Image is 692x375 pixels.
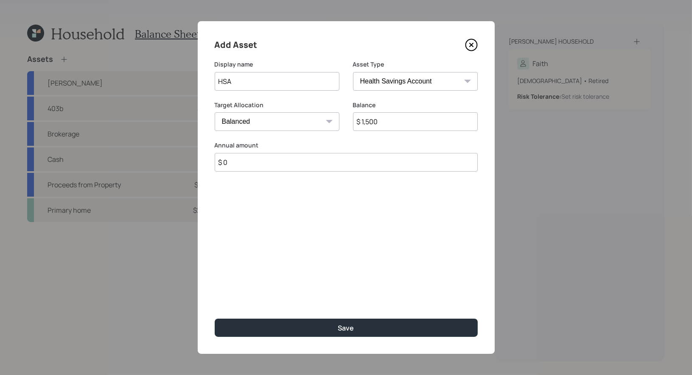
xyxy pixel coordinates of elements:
label: Target Allocation [215,101,339,109]
label: Balance [353,101,478,109]
button: Save [215,319,478,337]
h4: Add Asset [215,38,258,52]
div: Save [338,323,354,333]
label: Annual amount [215,141,478,150]
label: Display name [215,60,339,69]
label: Asset Type [353,60,478,69]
